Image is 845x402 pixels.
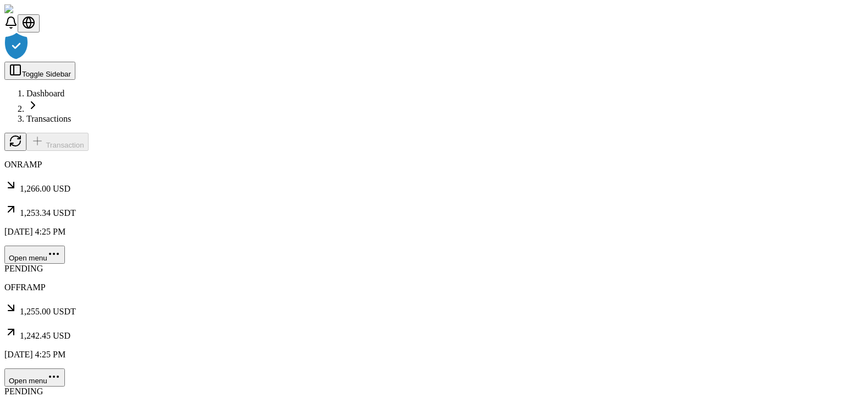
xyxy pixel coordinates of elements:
[4,89,841,124] nav: breadcrumb
[26,89,64,98] a: Dashboard
[4,325,841,341] p: 1,242.45 USD
[4,301,841,317] p: 1,255.00 USDT
[4,283,841,292] p: OFFRAMP
[26,114,71,123] a: Transactions
[4,264,841,274] div: PENDING
[4,4,70,14] img: ShieldPay Logo
[4,350,841,360] p: [DATE] 4:25 PM
[9,254,47,262] span: Open menu
[9,377,47,385] span: Open menu
[4,368,65,387] button: Open menu
[4,387,841,396] div: PENDING
[4,246,65,264] button: Open menu
[26,133,89,151] button: Transaction
[4,160,841,170] p: ONRAMP
[4,203,841,218] p: 1,253.34 USDT
[4,178,841,194] p: 1,266.00 USD
[4,227,841,237] p: [DATE] 4:25 PM
[4,62,75,80] button: Toggle Sidebar
[46,141,84,149] span: Transaction
[22,70,71,78] span: Toggle Sidebar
